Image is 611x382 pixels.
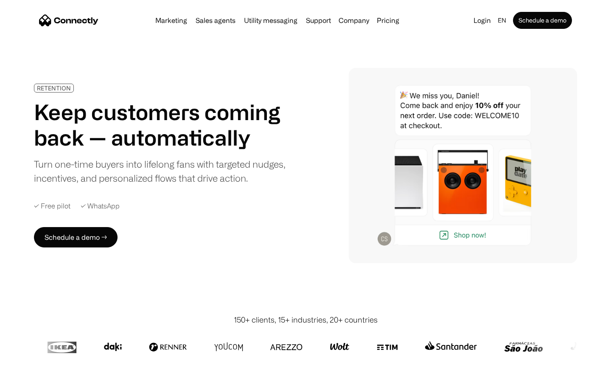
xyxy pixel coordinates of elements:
[241,17,301,24] a: Utility messaging
[34,157,292,185] div: Turn one-time buyers into lifelong fans with targeted nudges, incentives, and personalized flows ...
[498,14,506,26] div: en
[373,17,403,24] a: Pricing
[17,367,51,379] ul: Language list
[81,202,120,210] div: ✓ WhatsApp
[34,227,118,247] a: Schedule a demo →
[37,85,71,91] div: RETENTION
[470,14,494,26] a: Login
[234,314,378,326] div: 150+ clients, 15+ industries, 20+ countries
[152,17,191,24] a: Marketing
[339,14,369,26] div: Company
[513,12,572,29] a: Schedule a demo
[303,17,334,24] a: Support
[34,202,70,210] div: ✓ Free pilot
[192,17,239,24] a: Sales agents
[34,99,292,150] h1: Keep customers coming back — automatically
[8,366,51,379] aside: Language selected: English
